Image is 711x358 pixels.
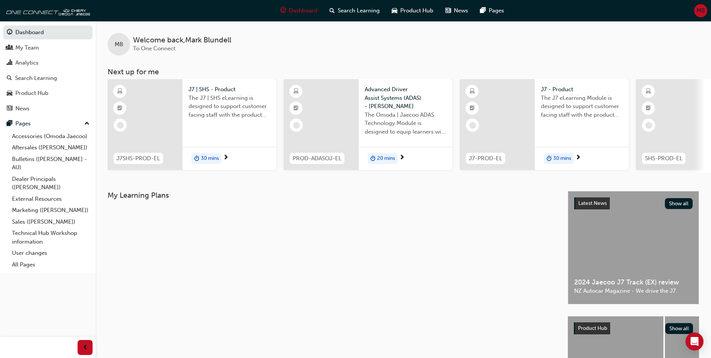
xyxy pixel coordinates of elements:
span: booktick-icon [293,104,299,113]
span: pages-icon [7,120,12,127]
span: booktick-icon [470,104,475,113]
span: Dashboard [289,6,317,15]
button: Show all [665,198,693,209]
a: J7SHS-PROD-ELJ7 | SHS - ProductThe J7 | SHS eLearning is designed to support customer facing staf... [108,79,276,170]
span: Product Hub [578,325,607,331]
a: Search Learning [3,71,93,85]
span: SHS-PROD-EL [645,154,683,163]
a: guage-iconDashboard [274,3,323,18]
span: PROD-ADASOJ-EL [293,154,341,163]
a: My Team [3,41,93,55]
span: To One Connect [133,45,175,52]
span: learningResourceType_ELEARNING-icon [117,87,123,96]
span: news-icon [7,105,12,112]
a: Aftersales ([PERSON_NAME]) [9,142,93,153]
span: booktick-icon [646,104,651,113]
span: next-icon [575,155,581,161]
a: news-iconNews [439,3,474,18]
a: Analytics [3,56,93,70]
button: Pages [3,117,93,131]
span: J7SHS-PROD-EL [117,154,160,163]
span: The J7 eLearning Module is designed to support customer facing staff with the product and sales i... [541,94,623,119]
span: duration-icon [546,154,552,164]
span: learningRecordVerb_NONE-icon [469,122,476,129]
div: Search Learning [15,74,57,83]
span: MB [115,40,123,49]
span: learningRecordVerb_NONE-icon [117,122,124,129]
span: Search Learning [338,6,380,15]
span: 2024 Jaecoo J7 Track (EX) review [574,278,693,287]
span: MB [696,6,705,15]
span: Pages [489,6,504,15]
span: booktick-icon [117,104,123,113]
a: All Pages [9,259,93,271]
span: J7-PROD-EL [469,154,502,163]
span: J7 - Product [541,85,623,94]
span: car-icon [392,6,397,15]
span: pages-icon [480,6,486,15]
span: duration-icon [370,154,376,164]
a: Technical Hub Workshop information [9,227,93,247]
a: External Resources [9,193,93,205]
img: oneconnect [4,3,90,18]
a: Dashboard [3,26,93,39]
a: Latest NewsShow all [574,197,693,209]
span: 20 mins [377,154,395,163]
div: Open Intercom Messenger [686,332,704,350]
span: NZ Autocar Magazine - We drive the J7. [574,287,693,295]
a: Product HubShow all [574,322,693,334]
span: 30 mins [201,154,219,163]
a: J7-PROD-ELJ7 - ProductThe J7 eLearning Module is designed to support customer facing staff with t... [460,79,629,170]
button: Show all [665,323,693,334]
span: The J7 | SHS eLearning is designed to support customer facing staff with the product and sales in... [189,94,270,119]
span: 30 mins [553,154,571,163]
a: Accessories (Omoda Jaecoo) [9,131,93,142]
span: next-icon [223,155,229,161]
span: people-icon [7,45,12,51]
h3: My Learning Plans [108,191,556,200]
div: Analytics [15,59,39,67]
span: prev-icon [82,343,88,352]
span: news-icon [445,6,451,15]
span: duration-icon [194,154,199,164]
div: Product Hub [15,89,48,98]
span: learningResourceType_ELEARNING-icon [293,87,299,96]
a: Product Hub [3,86,93,100]
a: Bulletins ([PERSON_NAME] - AU) [9,153,93,173]
div: My Team [15,44,39,52]
span: car-icon [7,90,12,97]
span: next-icon [399,155,405,161]
span: J7 | SHS - Product [189,85,270,94]
h3: Next up for me [96,68,711,76]
div: News [15,104,30,113]
span: learningResourceType_ELEARNING-icon [646,87,651,96]
span: The Omoda | Jaecoo ADAS Technology Module is designed to equip learners with essential knowledge ... [365,111,446,136]
a: pages-iconPages [474,3,510,18]
span: guage-icon [280,6,286,15]
span: Latest News [578,200,607,206]
a: search-iconSearch Learning [323,3,386,18]
a: News [3,102,93,116]
span: learningRecordVerb_NONE-icon [293,122,300,129]
span: learningResourceType_ELEARNING-icon [470,87,475,96]
button: MB [694,4,707,17]
span: Product Hub [400,6,433,15]
div: Pages [15,119,31,128]
span: chart-icon [7,60,12,66]
span: learningRecordVerb_NONE-icon [645,122,652,129]
span: search-icon [329,6,335,15]
a: Sales ([PERSON_NAME]) [9,216,93,228]
a: Latest NewsShow all2024 Jaecoo J7 Track (EX) reviewNZ Autocar Magazine - We drive the J7. [568,191,699,304]
span: Advanced Driver Assist Systems (ADAS) - [PERSON_NAME] [365,85,446,111]
span: search-icon [7,75,12,82]
a: Marketing ([PERSON_NAME]) [9,205,93,216]
button: DashboardMy TeamAnalyticsSearch LearningProduct HubNews [3,24,93,117]
span: Welcome back , Mark Blundell [133,36,231,45]
span: up-icon [84,119,90,129]
a: Dealer Principals ([PERSON_NAME]) [9,173,93,193]
a: User changes [9,247,93,259]
a: PROD-ADASOJ-ELAdvanced Driver Assist Systems (ADAS) - [PERSON_NAME]The Omoda | Jaecoo ADAS Techno... [284,79,452,170]
span: guage-icon [7,29,12,36]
